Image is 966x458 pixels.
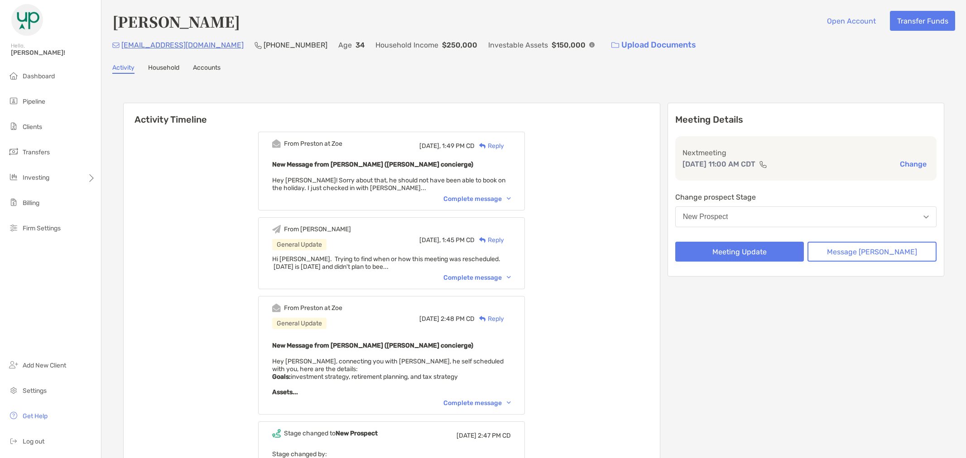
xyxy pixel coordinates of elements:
p: 34 [356,39,365,51]
button: Message [PERSON_NAME] [807,242,937,262]
span: Hey [PERSON_NAME]! Sorry about that, he should not have been able to book on the holiday. I just ... [272,177,505,192]
img: Chevron icon [507,401,511,404]
img: button icon [611,42,619,48]
p: Change prospect Stage [675,191,937,203]
p: [PHONE_NUMBER] [264,39,327,51]
p: [EMAIL_ADDRESS][DOMAIN_NAME] [121,39,244,51]
img: Event icon [272,429,281,438]
span: Add New Client [23,362,66,369]
b: New Message from [PERSON_NAME] ([PERSON_NAME] concierge) [272,342,473,349]
img: Phone Icon [255,42,262,49]
div: General Update [272,318,327,329]
a: Accounts [193,64,221,74]
img: Chevron icon [507,276,511,279]
span: 1:49 PM CD [442,142,475,150]
p: Next meeting [682,147,929,158]
p: $150,000 [552,39,586,51]
span: [DATE] [457,432,476,439]
h4: [PERSON_NAME] [112,11,240,32]
button: Open Account [820,11,883,31]
span: Billing [23,199,39,207]
span: Firm Settings [23,224,61,232]
span: Dashboard [23,72,55,80]
img: firm-settings icon [8,222,19,233]
span: [DATE], [419,236,441,244]
img: Event icon [272,139,281,148]
div: From [PERSON_NAME] [284,225,351,233]
img: pipeline icon [8,95,19,106]
p: Investable Assets [488,39,548,51]
h6: Activity Timeline [124,103,660,125]
span: [PERSON_NAME]! [11,49,96,57]
img: Reply icon [479,237,486,243]
img: billing icon [8,197,19,208]
strong: Goals: [272,373,291,381]
div: From Preston at Zoe [284,304,342,312]
span: Hey [PERSON_NAME], connecting you with [PERSON_NAME], he self scheduled with you, here are the de... [272,358,504,396]
div: Reply [475,141,504,151]
img: Reply icon [479,316,486,322]
span: Settings [23,387,47,395]
div: Complete message [443,274,511,281]
img: communication type [759,161,767,168]
img: Info Icon [589,42,595,48]
p: Household Income [375,39,438,51]
p: Age [338,39,352,51]
img: Reply icon [479,143,486,149]
div: General Update [272,239,327,250]
span: 2:47 PM CD [478,432,511,439]
span: 2:48 PM CD [441,315,475,323]
span: Clients [23,123,42,131]
img: Email Icon [112,43,120,48]
img: transfers icon [8,146,19,157]
span: [DATE] [419,315,439,323]
p: $250,000 [442,39,477,51]
div: Reply [475,235,504,245]
span: Get Help [23,412,48,420]
div: Complete message [443,399,511,407]
div: New Prospect [683,213,728,221]
span: Pipeline [23,98,45,105]
span: Log out [23,438,44,445]
img: get-help icon [8,410,19,421]
a: Upload Documents [606,35,702,55]
button: Transfer Funds [890,11,955,31]
img: Chevron icon [507,197,511,200]
b: New Message from [PERSON_NAME] ([PERSON_NAME] concierge) [272,161,473,168]
a: Household [148,64,179,74]
img: Event icon [272,304,281,312]
img: dashboard icon [8,70,19,81]
div: From Preston at Zoe [284,140,342,148]
img: investing icon [8,172,19,182]
img: settings icon [8,385,19,396]
span: 1:45 PM CD [442,236,475,244]
span: Transfers [23,148,50,156]
div: Stage changed to [284,429,378,437]
div: Complete message [443,195,511,203]
button: Change [897,159,929,169]
p: Meeting Details [675,114,937,125]
span: Hi [PERSON_NAME]. Trying to find when or how this meeting was rescheduled. [DATE] is [DATE] and d... [272,255,500,271]
div: Reply [475,314,504,324]
p: [DATE] 11:00 AM CDT [682,158,755,170]
img: Zoe Logo [11,4,43,36]
img: clients icon [8,121,19,132]
strong: Assets... [272,388,298,396]
button: Meeting Update [675,242,804,262]
img: Open dropdown arrow [923,215,929,219]
img: logout icon [8,435,19,446]
button: New Prospect [675,206,937,227]
a: Activity [112,64,135,74]
span: Investing [23,174,49,181]
span: [DATE], [419,142,441,150]
img: add_new_client icon [8,359,19,370]
b: New Prospect [336,429,378,437]
img: Event icon [272,225,281,234]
